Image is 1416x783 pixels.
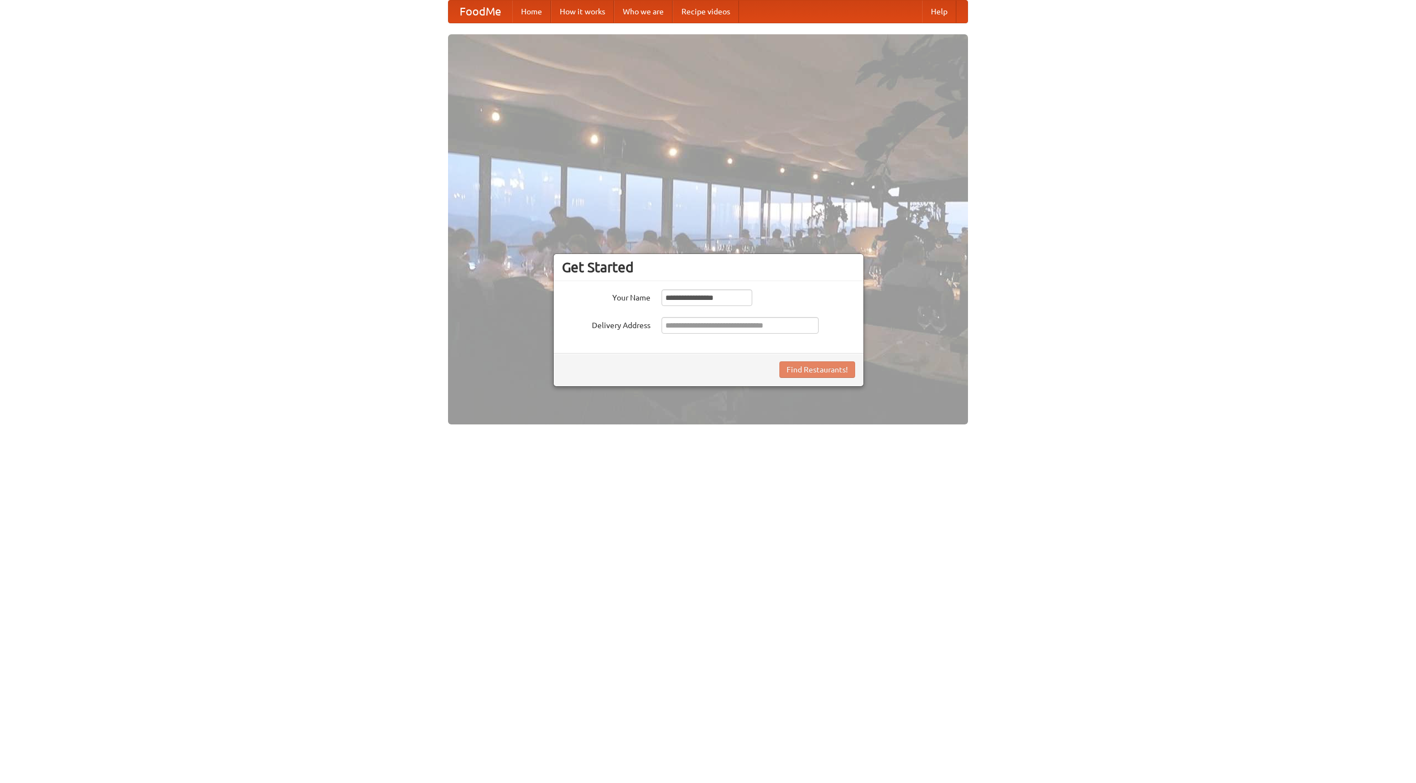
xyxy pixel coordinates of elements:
a: Home [512,1,551,23]
a: FoodMe [449,1,512,23]
label: Delivery Address [562,317,650,331]
a: How it works [551,1,614,23]
a: Help [922,1,956,23]
label: Your Name [562,289,650,303]
a: Who we are [614,1,673,23]
h3: Get Started [562,259,855,276]
button: Find Restaurants! [779,361,855,378]
a: Recipe videos [673,1,739,23]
